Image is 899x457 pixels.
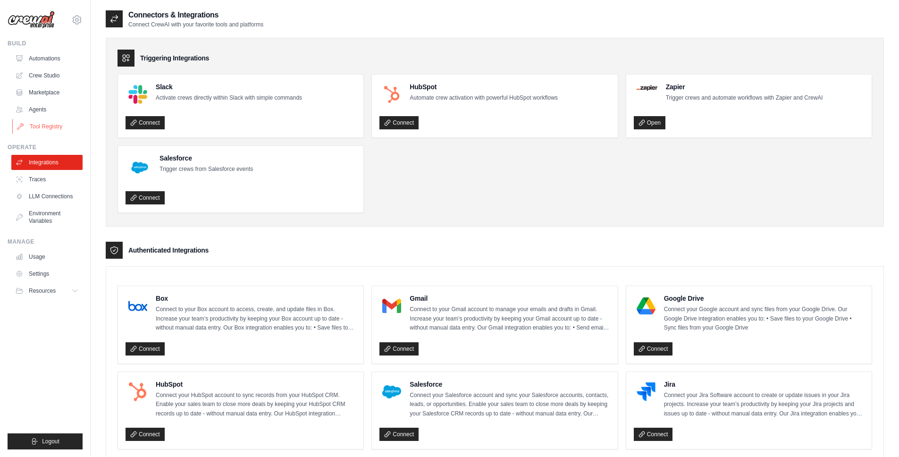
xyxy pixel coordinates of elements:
p: Trigger crews and automate workflows with Zapier and CrewAI [666,93,823,103]
img: Salesforce Logo [382,382,401,401]
h4: Google Drive [664,294,864,303]
h4: Box [156,294,356,303]
a: Marketplace [11,85,83,100]
p: Connect your HubSpot account to sync records from your HubSpot CRM. Enable your sales team to clo... [156,391,356,419]
h4: Salesforce [160,153,253,163]
h4: Slack [156,82,302,92]
div: Operate [8,144,83,151]
h4: Gmail [410,294,610,303]
a: Connect [634,428,673,441]
p: Connect your Jira Software account to create or update issues in your Jira projects. Increase you... [664,391,864,419]
img: Gmail Logo [382,296,401,315]
a: Usage [11,249,83,264]
img: Jira Logo [637,382,655,401]
div: Manage [8,238,83,245]
p: Connect to your Gmail account to manage your emails and drafts in Gmail. Increase your team’s pro... [410,305,610,333]
h2: Connectors & Integrations [128,9,263,21]
a: Connect [379,342,419,355]
p: Connect your Salesforce account and sync your Salesforce accounts, contacts, leads, or opportunit... [410,391,610,419]
img: Zapier Logo [637,85,657,91]
h4: HubSpot [156,380,356,389]
a: Open [634,116,665,129]
h4: Salesforce [410,380,610,389]
h3: Triggering Integrations [140,53,209,63]
h4: Jira [664,380,864,389]
button: Resources [11,283,83,298]
img: Google Drive Logo [637,296,655,315]
p: Automate crew activation with powerful HubSpot workflows [410,93,557,103]
a: Connect [379,116,419,129]
a: Integrations [11,155,83,170]
img: HubSpot Logo [382,85,401,104]
button: Logout [8,433,83,449]
a: Traces [11,172,83,187]
h4: Zapier [666,82,823,92]
a: Automations [11,51,83,66]
img: HubSpot Logo [128,382,147,401]
span: Resources [29,287,56,295]
p: Activate crews directly within Slack with simple commands [156,93,302,103]
h3: Authenticated Integrations [128,245,209,255]
a: Connect [126,342,165,355]
img: Salesforce Logo [128,156,151,179]
a: LLM Connections [11,189,83,204]
img: Logo [8,11,55,29]
p: Connect your Google account and sync files from your Google Drive. Our Google Drive integration e... [664,305,864,333]
img: Slack Logo [128,85,147,104]
p: Connect CrewAI with your favorite tools and platforms [128,21,263,28]
a: Connect [634,342,673,355]
a: Settings [11,266,83,281]
a: Connect [379,428,419,441]
a: Connect [126,191,165,204]
img: Box Logo [128,296,147,315]
a: Agents [11,102,83,117]
p: Trigger crews from Salesforce events [160,165,253,174]
a: Crew Studio [11,68,83,83]
a: Connect [126,428,165,441]
p: Connect to your Box account to access, create, and update files in Box. Increase your team’s prod... [156,305,356,333]
div: Build [8,40,83,47]
a: Connect [126,116,165,129]
a: Tool Registry [12,119,84,134]
span: Logout [42,438,59,445]
h4: HubSpot [410,82,557,92]
a: Environment Variables [11,206,83,228]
